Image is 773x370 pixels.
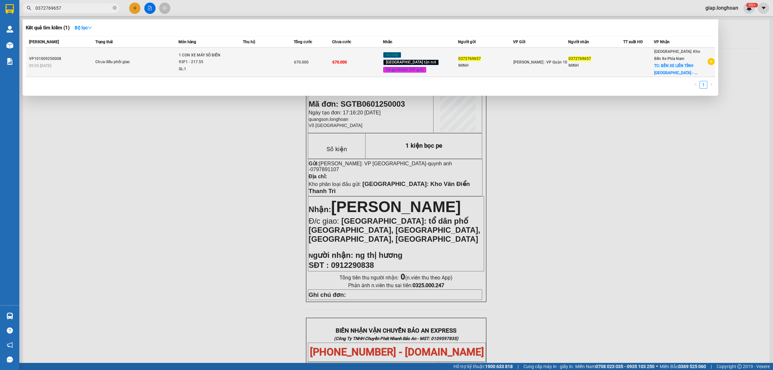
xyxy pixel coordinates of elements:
span: message [7,356,13,363]
span: TT xuất HĐ [623,40,643,44]
img: warehouse-icon [6,313,13,319]
input: Tìm tên, số ĐT hoặc mã đơn [35,5,111,12]
li: 1 [700,81,707,89]
span: question-circle [7,327,13,334]
button: right [707,81,715,89]
span: [GEOGRAPHIC_DATA]: Kho Bến Xe Phía Nam [654,49,700,61]
span: left [694,83,698,86]
span: Thu hộ [243,40,255,44]
div: VP101009250008 [29,55,93,62]
span: Người gửi [458,40,476,44]
strong: Bộ lọc [75,25,92,30]
span: VP Nhận [654,40,670,44]
span: Trạng thái [95,40,113,44]
button: left [692,81,700,89]
span: 0372769657 [568,56,591,61]
span: TC: BẾN XE LIÊN TỈNH [GEOGRAPHIC_DATA] - ... [654,63,697,75]
a: 1 [700,81,707,88]
div: MINH [458,62,513,69]
span: Xe máy [383,52,401,58]
span: down [88,25,92,30]
span: 09:55 [DATE] [29,63,51,68]
div: 1 CON XE MÁY SỐ BIỂN 93F1 - 217.55 [179,52,227,66]
span: Món hàng [178,40,196,44]
span: Chưa cước [332,40,351,44]
img: logo-vxr [5,4,14,14]
div: MINH [568,62,623,69]
span: close-circle [113,5,117,11]
span: 670.000 [294,60,309,64]
h3: Kết quả tìm kiếm ( 1 ) [26,24,70,31]
li: Previous Page [692,81,700,89]
span: Người nhận [568,40,589,44]
span: 670.000 [332,60,347,64]
img: solution-icon [6,58,13,65]
div: SL: 1 [179,66,227,73]
img: warehouse-icon [6,42,13,49]
span: [PERSON_NAME] [29,40,59,44]
div: Chưa điều phối giao [95,59,144,66]
span: close-circle [113,6,117,10]
span: Tổng cước [294,40,312,44]
span: right [709,83,713,86]
span: notification [7,342,13,348]
span: [PERSON_NAME] : VP Quận 10 [513,60,567,64]
span: Nhãn [383,40,392,44]
button: Bộ lọcdown [70,23,97,33]
span: VP Gửi [513,40,525,44]
span: 0372769657 [458,56,481,61]
span: [GEOGRAPHIC_DATA] tận nơi [383,60,439,65]
span: plus-circle [708,58,715,65]
span: Đã gọi khách (VP gửi) [383,67,426,73]
li: Next Page [707,81,715,89]
img: warehouse-icon [6,26,13,33]
span: search [27,6,31,10]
